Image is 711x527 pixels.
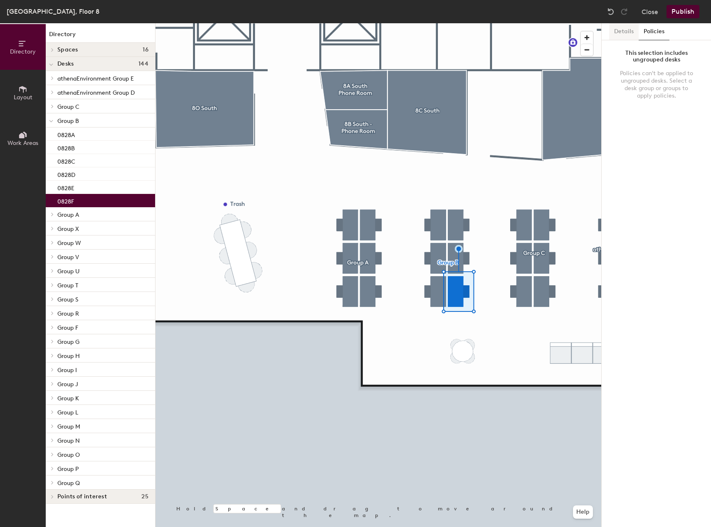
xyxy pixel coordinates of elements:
button: Help [573,505,593,519]
span: Group B [57,118,79,125]
span: Points of interest [57,493,107,500]
span: Group H [57,353,80,360]
p: 0828C [57,156,75,165]
span: Work Areas [7,140,38,147]
p: 0828A [57,129,75,139]
span: Group G [57,338,79,346]
span: 144 [138,61,148,67]
span: 25 [141,493,148,500]
span: Group O [57,451,80,458]
span: Group A [57,211,79,218]
span: Group I [57,367,77,374]
p: 0828D [57,169,75,179]
span: Group L [57,409,78,416]
span: Group J [57,381,78,388]
div: [GEOGRAPHIC_DATA], Floor 8 [7,6,99,17]
span: Group F [57,324,78,331]
span: Group K [57,395,79,402]
button: Details [609,23,639,40]
span: Group U [57,268,79,275]
span: Group W [57,240,81,247]
button: Policies [639,23,669,40]
span: Group V [57,254,79,261]
img: Undo [607,7,615,16]
p: 0828F [57,196,74,205]
span: Group X [57,226,79,233]
span: Group Q [57,480,80,487]
span: Directory [10,48,36,55]
span: Group C [57,103,79,110]
p: 0828E [57,182,74,192]
span: Spaces [57,47,78,53]
img: Redo [620,7,628,16]
span: athenaEnvironment Group D [57,89,135,96]
button: Close [642,5,658,18]
span: Layout [14,94,32,101]
span: Group T [57,282,78,289]
span: Group S [57,296,79,303]
span: Desks [57,61,74,67]
span: 16 [143,47,148,53]
span: Group M [57,423,80,430]
button: Publish [667,5,699,18]
div: This selection includes ungrouped desks [618,50,694,63]
h1: Directory [46,30,155,43]
span: Group R [57,310,79,317]
span: athenaEnvironment Group E [57,75,134,82]
p: 0828B [57,142,75,152]
div: Policies can't be applied to ungrouped desks. Select a desk group or groups to apply policies. [618,70,694,100]
span: Group N [57,437,80,444]
span: Group P [57,466,79,473]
